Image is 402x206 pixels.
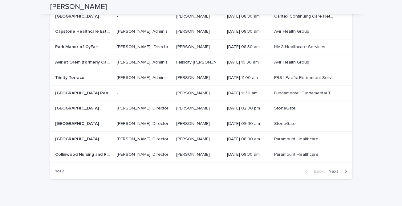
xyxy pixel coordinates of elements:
p: Avir Health Group [274,59,311,65]
p: [PERSON_NAME] [176,43,211,50]
p: [PERSON_NAME] [176,151,211,157]
p: Avir at Orem (formerly Capstone Healthcare Estates on Orem) [55,59,113,65]
p: - [117,13,119,19]
p: StoneGate [274,105,297,111]
p: [GEOGRAPHIC_DATA] [55,13,100,19]
p: [DATE] 10:30 am [227,60,269,65]
p: [PERSON_NAME] [176,28,211,34]
p: [DATE] 02:00 pm [227,106,269,111]
tr: [GEOGRAPHIC_DATA][GEOGRAPHIC_DATA] [PERSON_NAME], Director of Rehab[PERSON_NAME], Director of Reh... [50,131,352,147]
tr: Park Manor of CyFairPark Manor of CyFair [PERSON_NAME] , Director of Rehab[PERSON_NAME] , Directo... [50,39,352,55]
p: [PERSON_NAME] [176,74,211,80]
tr: Collinwood Nursing and RehabilitationCollinwood Nursing and Rehabilitation [PERSON_NAME], Directo... [50,147,352,162]
p: Park Manor of CyFair [55,43,99,50]
p: Fundamental, Fundamental TX 1 [274,89,337,96]
p: [DATE] 09:30 am [227,121,269,126]
tr: [GEOGRAPHIC_DATA][GEOGRAPHIC_DATA] [PERSON_NAME], Director of Rehab[PERSON_NAME], Director of Reh... [50,101,352,116]
tr: Trinity TerraceTrinity Terrace [PERSON_NAME], Administrator[PERSON_NAME], Administrator [PERSON_N... [50,70,352,85]
p: Erma Cantley-Kelley [176,120,211,126]
p: Amanda Price, Director of Rehab [117,105,173,111]
button: Back [300,169,326,174]
p: [DATE] 11:00 am [227,75,269,80]
p: [GEOGRAPHIC_DATA] [55,105,100,111]
p: Rose Dickinson, Director of Rehab [117,120,173,126]
h2: [PERSON_NAME] [50,2,107,11]
p: Feliscity [PERSON_NAME] [176,59,223,65]
p: [DATE] 08:30 am [227,14,269,19]
p: [GEOGRAPHIC_DATA] [55,120,100,126]
button: Next [326,169,352,174]
tr: [GEOGRAPHIC_DATA] Rehabilitation Suites[GEOGRAPHIC_DATA] Rehabilitation Suites -- [PERSON_NAME][P... [50,85,352,101]
p: [PERSON_NAME], Administrator [117,59,173,65]
p: [PERSON_NAME] [176,105,211,111]
span: Next [328,169,342,174]
p: - [117,89,119,96]
p: Cantex Continuing Care Network [274,13,337,19]
p: Tamra Browne, Director of Rehab [117,135,173,142]
span: Back [310,169,323,174]
p: Shanae Ford-Wilbert, Administrator [117,28,173,34]
p: [DATE] 08:00 am [227,137,269,142]
p: Lindan Park Rehabilitation Center [55,135,100,142]
p: Woodlands Place Rehabilitation Suites [55,89,113,96]
p: HMG Healthcare Services [274,43,327,50]
tr: [GEOGRAPHIC_DATA][GEOGRAPHIC_DATA] [PERSON_NAME], Director of Rehab[PERSON_NAME], Director of Reh... [50,116,352,132]
tr: Avir at Orem (formerly Capstone Healthcare Estates on Orem)Avir at Orem (formerly Capstone Health... [50,55,352,70]
tr: Capstone Healthcare Estates at [GEOGRAPHIC_DATA]Capstone Healthcare Estates at [GEOGRAPHIC_DATA] ... [50,24,352,39]
p: [PERSON_NAME] [176,13,211,19]
p: Avir Health Group [274,28,311,34]
p: Paramount Healthcare [274,135,320,142]
p: Lydia Mengistu, Director of Nursing [117,151,173,157]
p: Capstone Healthcare Estates at Veterans Memorial [55,28,113,34]
p: PRS | Pacific Retirement Services [274,74,337,80]
p: [DATE] 08:30 am [227,152,269,157]
p: Nicole Winder-Collins , Director of Rehab [117,43,173,50]
p: [DATE] 08:30 am [227,44,269,50]
p: Trinity Terrace [55,74,86,80]
p: [PERSON_NAME] [176,135,211,142]
p: 1 of 2 [50,164,69,179]
p: StoneGate [274,120,297,126]
p: Paramount Healthcare [274,151,320,157]
p: [PERSON_NAME] [176,89,211,96]
p: Collinwood Nursing and Rehabilitation [55,151,113,157]
p: [PERSON_NAME], Administrator [117,74,173,80]
p: [DATE] 08:30 am [227,29,269,34]
tr: [GEOGRAPHIC_DATA][GEOGRAPHIC_DATA] -- [PERSON_NAME][PERSON_NAME] [DATE] 08:30 amCantex Continuing... [50,9,352,24]
p: [DATE] 11:30 am [227,91,269,96]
